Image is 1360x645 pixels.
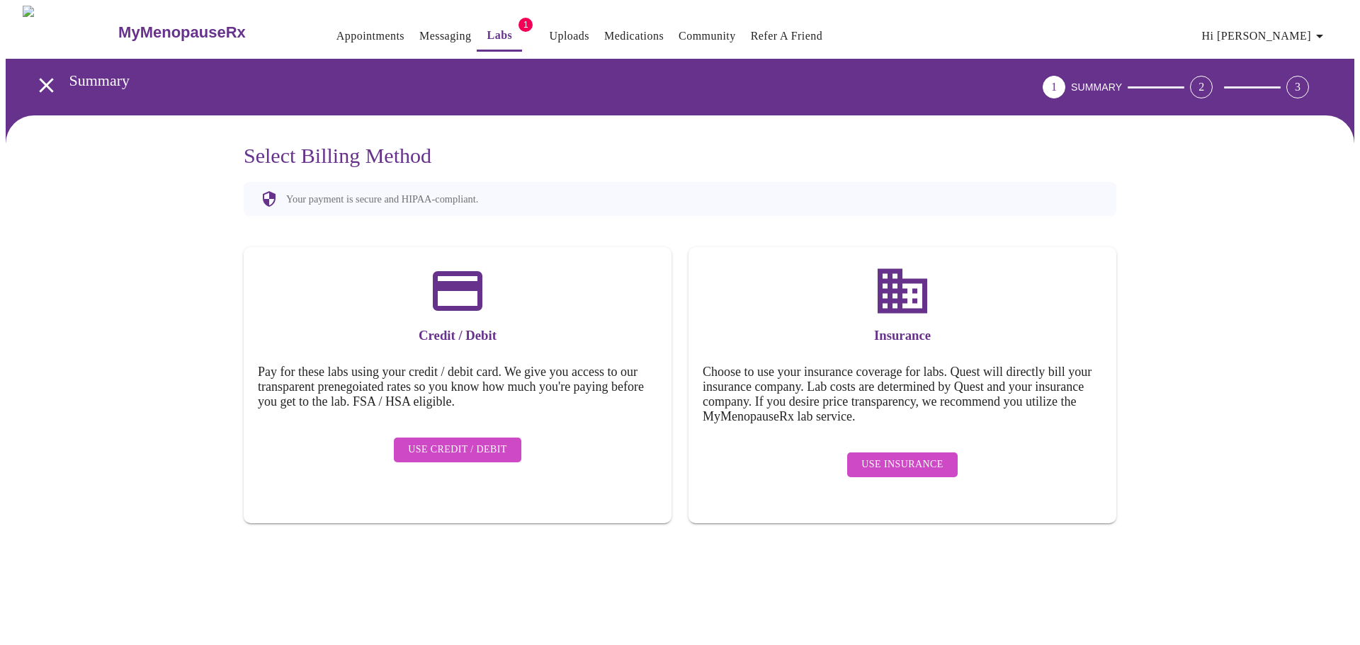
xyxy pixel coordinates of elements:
span: 1 [518,18,533,32]
button: Hi [PERSON_NAME] [1196,22,1334,50]
a: Refer a Friend [751,26,823,46]
a: MyMenopauseRx [117,8,302,57]
h3: Credit / Debit [258,328,657,343]
div: 3 [1286,76,1309,98]
div: 2 [1190,76,1213,98]
h3: MyMenopauseRx [118,23,246,42]
button: Appointments [331,22,410,50]
a: Medications [604,26,664,46]
img: MyMenopauseRx Logo [23,6,117,59]
button: Community [673,22,742,50]
div: 1 [1043,76,1065,98]
button: Use Insurance [847,452,957,477]
p: Your payment is secure and HIPAA-compliant. [286,193,478,205]
h3: Select Billing Method [244,144,1116,168]
a: Appointments [336,26,404,46]
button: Messaging [414,22,477,50]
h3: Insurance [703,328,1102,343]
a: Messaging [419,26,471,46]
button: Uploads [543,22,595,50]
button: open drawer [25,64,67,106]
h5: Pay for these labs using your credit / debit card. We give you access to our transparent prenegoi... [258,365,657,409]
span: Hi [PERSON_NAME] [1202,26,1328,46]
a: Uploads [549,26,589,46]
button: Labs [477,21,522,52]
span: Use Insurance [861,456,943,474]
a: Labs [487,25,513,45]
span: SUMMARY [1071,81,1122,93]
button: Refer a Friend [745,22,829,50]
button: Use Credit / Debit [394,438,521,462]
button: Medications [599,22,669,50]
h3: Summary [69,72,964,90]
a: Community [679,26,736,46]
span: Use Credit / Debit [408,441,507,459]
h5: Choose to use your insurance coverage for labs. Quest will directly bill your insurance company. ... [703,365,1102,424]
